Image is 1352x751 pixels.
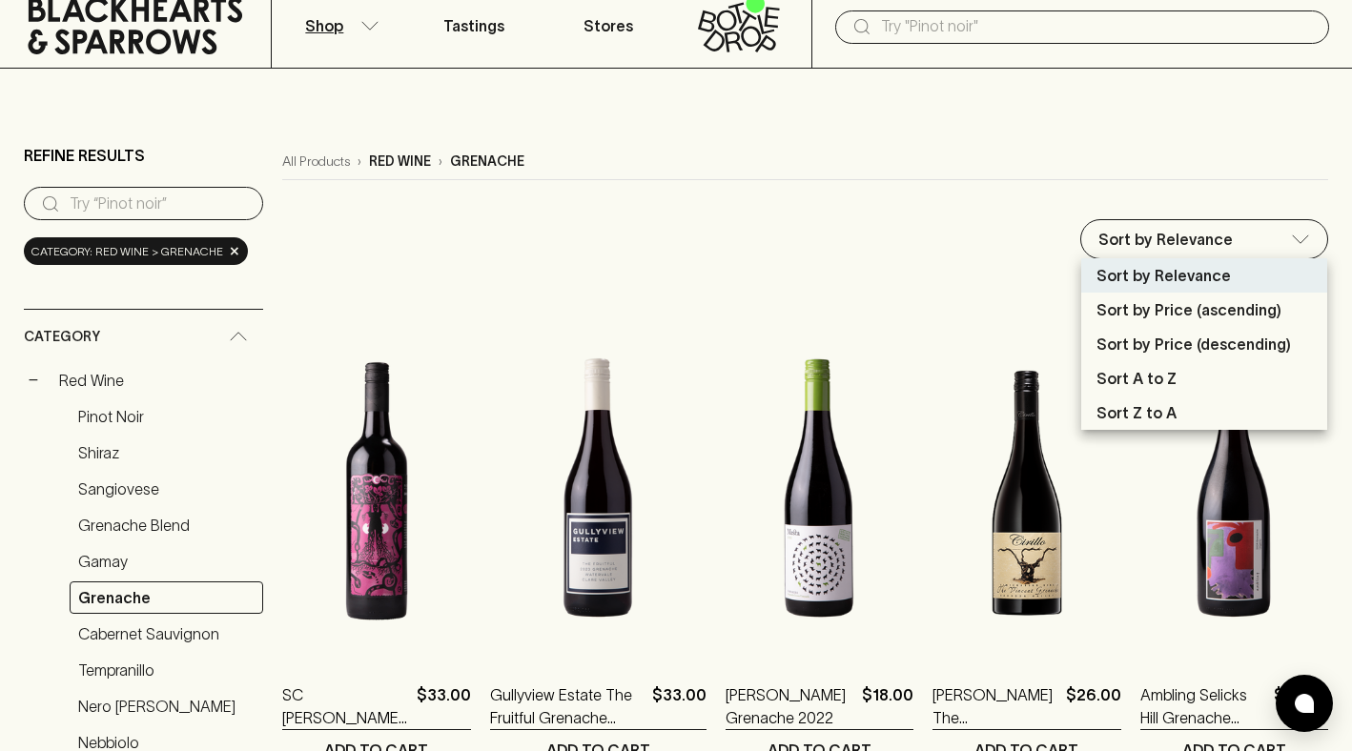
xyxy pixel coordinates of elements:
p: Sort by Price (ascending) [1096,298,1281,321]
p: Sort A to Z [1096,367,1177,390]
p: Sort Z to A [1096,401,1177,424]
p: Sort by Relevance [1096,264,1231,287]
img: bubble-icon [1295,694,1314,713]
p: Sort by Price (descending) [1096,333,1291,355]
